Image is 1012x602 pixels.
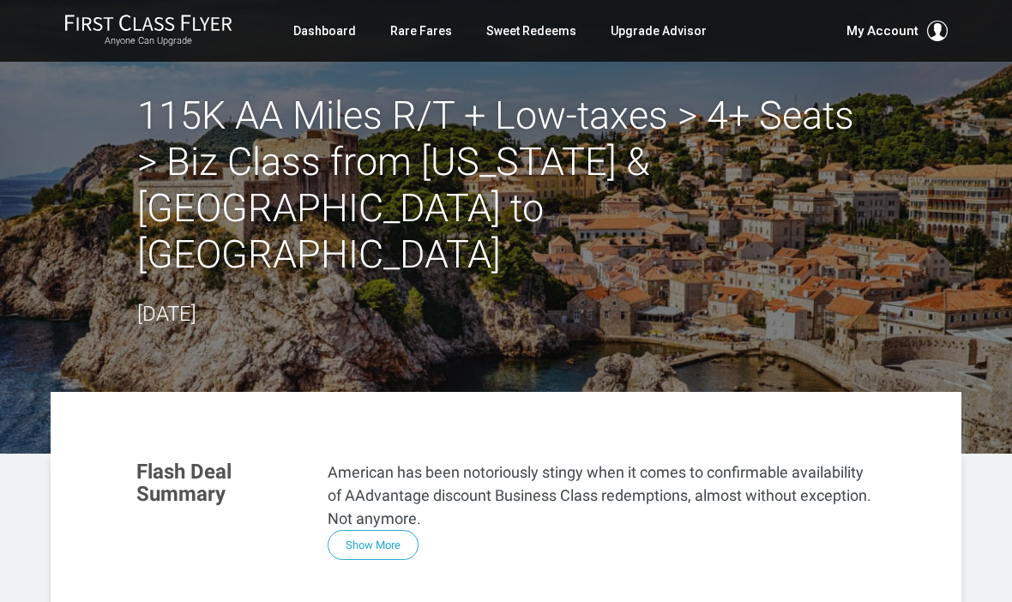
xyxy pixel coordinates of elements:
[64,35,232,47] small: Anyone Can Upgrade
[390,15,452,46] a: Rare Fares
[486,15,576,46] a: Sweet Redeems
[137,302,196,326] time: [DATE]
[64,14,232,32] img: First Class Flyer
[137,93,875,278] h2: 115K AA Miles R/T + Low-taxes > 4+ Seats > Biz Class from [US_STATE] & [GEOGRAPHIC_DATA] to [GEOG...
[136,461,302,506] h3: Flash Deal Summary
[328,461,876,530] p: American has been notoriously stingy when it comes to confirmable availability of AAdvantage disc...
[846,21,948,41] button: My Account
[846,21,919,41] span: My Account
[64,14,232,48] a: First Class FlyerAnyone Can Upgrade
[611,15,707,46] a: Upgrade Advisor
[328,530,419,560] button: Show More
[293,15,356,46] a: Dashboard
